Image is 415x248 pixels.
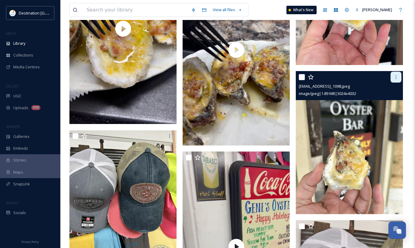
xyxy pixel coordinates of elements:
span: Media Centres [13,64,40,70]
span: Embeds [13,145,28,151]
span: Privacy Policy [21,240,39,244]
span: Collections [13,52,33,58]
button: Open Chat [388,221,406,239]
span: Socials [13,210,26,216]
span: UGC [13,93,21,99]
a: View all files [210,4,245,16]
span: Uploads [13,105,28,111]
a: What's New [286,6,317,14]
span: Stories [13,157,26,163]
input: Search your library [84,3,188,17]
span: WIDGETS [6,124,20,129]
span: image/jpeg | 1.89 MB | 3024 x 4032 [299,91,356,96]
a: Privacy Policy [21,238,39,245]
span: [PERSON_NAME] [362,7,392,12]
span: SnapLink [13,181,30,187]
span: Library [13,41,25,46]
img: download.png [10,10,16,16]
span: Destination [GEOGRAPHIC_DATA] [19,10,79,16]
span: MEDIA [6,31,17,36]
img: ext_1753717469.901141_Social@destinationpanamacity.com-IMG_1098.jpeg [296,71,403,214]
a: [PERSON_NAME] [352,4,395,16]
div: 998 [31,105,40,110]
span: COLLECT [6,84,19,88]
span: Maps [13,169,23,175]
span: SOCIALS [6,201,18,205]
span: Galleries [13,134,30,139]
span: [EMAIL_ADDRESS]_1098.jpeg [299,83,350,89]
